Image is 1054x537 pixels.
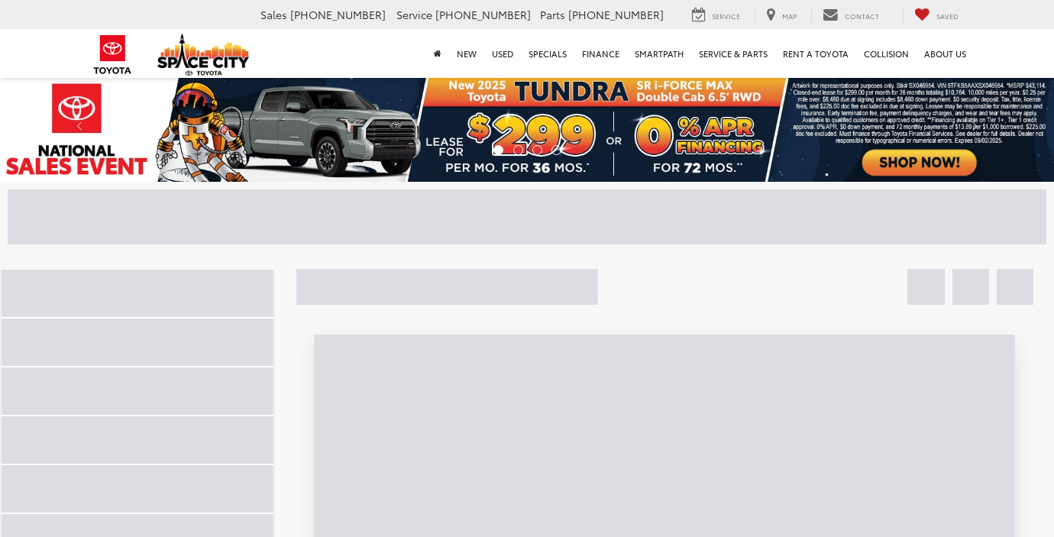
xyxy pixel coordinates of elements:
[691,29,775,78] a: Service & Parts
[484,29,521,78] a: Used
[845,11,879,21] span: Contact
[903,7,970,24] a: My Saved Vehicles
[290,7,386,22] span: [PHONE_NUMBER]
[782,11,797,21] span: Map
[84,30,141,79] img: Toyota
[157,34,249,76] img: Space City Toyota
[435,7,531,22] span: [PHONE_NUMBER]
[712,11,740,21] span: Service
[568,7,664,22] span: [PHONE_NUMBER]
[627,29,691,78] a: SmartPath
[681,7,752,24] a: Service
[574,29,627,78] a: Finance
[917,29,974,78] a: About Us
[449,29,484,78] a: New
[540,7,565,22] span: Parts
[755,7,808,24] a: Map
[811,7,891,24] a: Contact
[856,29,917,78] a: Collision
[396,7,432,22] span: Service
[426,29,449,78] a: Home
[521,29,574,78] a: Specials
[775,29,856,78] a: Rent a Toyota
[936,11,959,21] span: Saved
[260,7,287,22] span: Sales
